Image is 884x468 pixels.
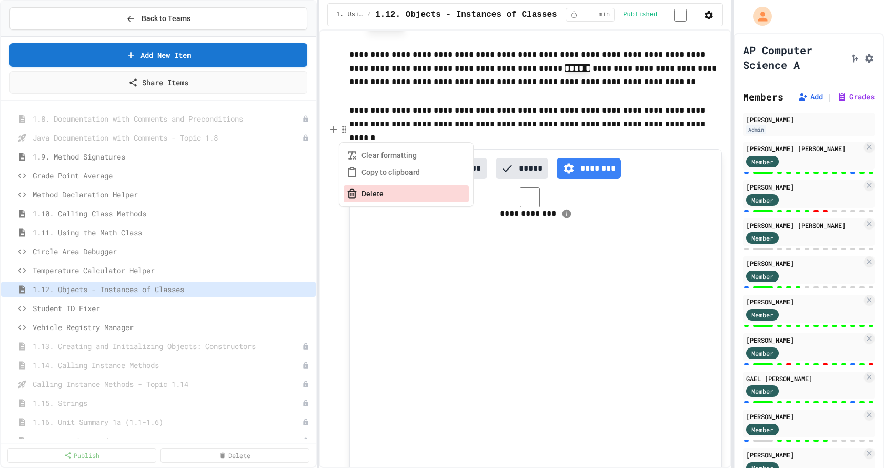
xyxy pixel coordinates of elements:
span: 1.16. Unit Summary 1a (1.1-1.6) [33,416,302,427]
span: Member [751,386,773,396]
button: Clear formatting [344,147,469,164]
div: [PERSON_NAME] [PERSON_NAME] [746,221,862,230]
button: Delete [344,185,469,202]
span: Calling Instance Methods - Topic 1.14 [33,379,302,390]
div: [PERSON_NAME] [746,182,862,192]
span: 1.11. Using the Math Class [33,227,312,238]
span: 1.9. Method Signatures [33,151,312,162]
button: Copy to clipboard [344,164,469,181]
span: Vehicle Registry Manager [33,322,312,333]
div: Unpublished [302,437,309,445]
h2: Members [743,89,783,104]
span: Member [751,272,773,281]
div: [PERSON_NAME] [746,412,862,421]
span: | [827,91,832,103]
span: Published [623,11,657,19]
a: Delete [160,448,309,463]
span: Member [751,425,773,434]
span: 1.12. Objects - Instances of Classes [33,284,312,295]
span: Student ID Fixer [33,303,312,314]
span: 1.8. Documentation with Comments and Preconditions [33,113,302,124]
span: 1.17. Mixed Up Code Practice 1.1-1.6 [33,435,302,446]
span: 1.13. Creating and Initializing Objects: Constructors [33,341,302,352]
span: min [599,11,610,19]
div: Unpublished [302,381,309,388]
div: My Account [742,4,775,28]
span: Circle Area Debugger [33,246,312,257]
button: Grades [837,92,875,102]
span: 1.10. Calling Class Methods [33,208,312,219]
a: Share Items [9,71,307,94]
div: [PERSON_NAME] [746,297,862,306]
span: Member [751,195,773,205]
div: Unpublished [302,362,309,369]
h1: AP Computer Science A [743,43,845,72]
button: Add [798,92,823,102]
input: controlled [500,187,560,207]
span: 1.14. Calling Instance Methods [33,360,302,371]
a: Add New Item [9,43,307,67]
span: 1.12. Objects - Instances of Classes [375,8,557,21]
span: Member [751,310,773,320]
a: Publish [7,448,156,463]
span: Grade Point Average [33,170,312,181]
div: Unpublished [302,400,309,407]
button: Back to Teams [9,7,307,30]
span: Back to Teams [142,13,190,24]
button: Assignment Settings [864,51,875,64]
button: Click to see fork details [849,51,860,64]
span: Member [751,157,773,166]
span: 1. Using Objects and Methods [336,11,363,19]
div: Unpublished [302,134,309,142]
span: 1.15. Strings [33,397,302,409]
div: [PERSON_NAME] [746,335,862,345]
div: [PERSON_NAME] [746,258,862,268]
div: [PERSON_NAME] [PERSON_NAME] [746,144,862,153]
span: / [367,11,371,19]
span: Member [751,348,773,358]
div: Unpublished [302,419,309,426]
span: Member [751,233,773,243]
span: Java Documentation with Comments - Topic 1.8 [33,132,302,143]
div: Unpublished [302,343,309,350]
div: Content is published and visible to students [623,8,699,21]
input: publish toggle [661,9,699,22]
div: [PERSON_NAME] [746,115,871,124]
div: [PERSON_NAME] [746,450,862,460]
span: Method Declaration Helper [33,189,312,200]
div: Admin [746,125,766,134]
div: Unpublished [302,115,309,123]
div: GAEL [PERSON_NAME] [746,374,862,383]
span: Temperature Calculator Helper [33,265,312,276]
